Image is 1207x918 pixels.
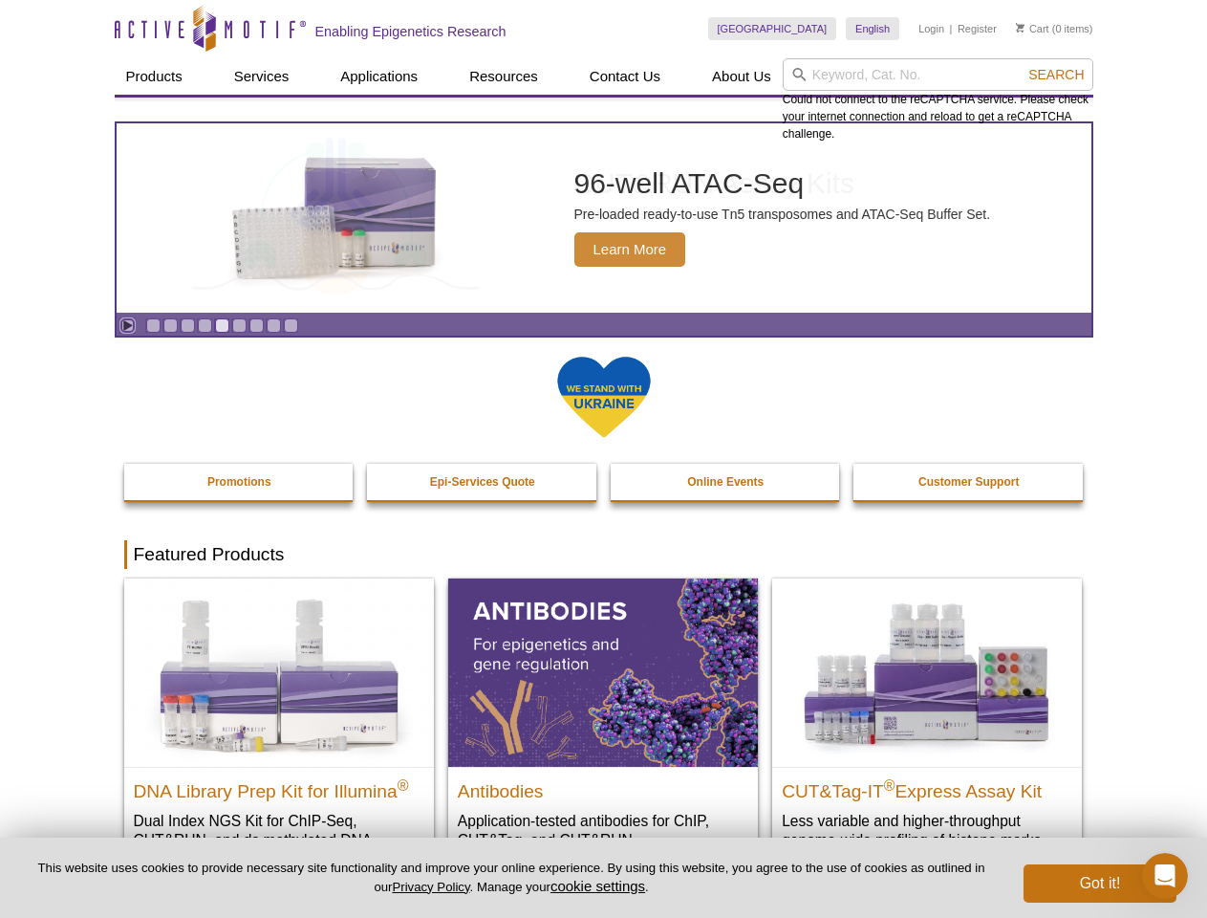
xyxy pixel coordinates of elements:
h2: Enabling Epigenetics Research [315,23,507,40]
a: Cart [1016,22,1049,35]
img: DNA Library Prep Kit for Illumina [124,579,434,766]
img: Active Motif Kit photo [216,146,455,290]
a: All Antibodies Antibodies Application-tested antibodies for ChIP, CUT&Tag, and CUT&RUN. [448,579,758,868]
a: CUT&Tag-IT® Express Assay Kit CUT&Tag-IT®Express Assay Kit Less variable and higher-throughput ge... [772,579,1082,868]
a: Go to slide 7 [249,318,264,333]
img: All Antibodies [448,579,758,766]
a: Active Motif Kit photo 96-well ATAC-Seq Pre-loaded ready-to-use Tn5 transposomes and ATAC-Seq Buf... [117,123,1091,313]
a: Login [918,22,944,35]
span: Search [1028,67,1084,82]
p: Dual Index NGS Kit for ChIP-Seq, CUT&RUN, and ds methylated DNA assays. [134,811,424,869]
h2: Featured Products [124,540,1084,569]
li: | [950,17,953,40]
article: 96-well ATAC-Seq [117,123,1091,313]
a: Go to slide 4 [198,318,212,333]
a: Resources [458,58,550,95]
iframe: Intercom live chat [1142,853,1188,899]
img: CUT&Tag-IT® Express Assay Kit [772,579,1082,766]
a: DNA Library Prep Kit for Illumina DNA Library Prep Kit for Illumina® Dual Index NGS Kit for ChIP-... [124,579,434,887]
strong: Epi-Services Quote [430,475,535,489]
a: Promotions [124,464,356,500]
p: Pre-loaded ready-to-use Tn5 transposomes and ATAC-Seq Buffer Set. [574,206,991,223]
h2: DNA Library Prep Kit for Illumina [134,773,424,801]
h2: CUT&Tag-IT Express Assay Kit [782,773,1072,801]
sup: ® [398,776,409,793]
button: Search [1023,66,1089,83]
button: cookie settings [550,878,645,894]
a: Go to slide 3 [181,318,195,333]
a: Toggle autoplay [120,318,135,333]
a: Services [223,58,301,95]
span: Learn More [574,232,686,267]
a: Contact Us [578,58,672,95]
sup: ® [884,776,895,793]
a: Customer Support [853,464,1085,500]
h2: Antibodies [458,773,748,801]
button: Got it! [1024,864,1176,903]
h2: 96-well ATAC-Seq [574,169,991,198]
p: Application-tested antibodies for ChIP, CUT&Tag, and CUT&RUN. [458,811,748,850]
strong: Online Events [687,475,764,489]
strong: Promotions [207,475,271,489]
a: [GEOGRAPHIC_DATA] [708,17,837,40]
a: Go to slide 1 [146,318,161,333]
p: This website uses cookies to provide necessary site functionality and improve your online experie... [31,860,992,896]
input: Keyword, Cat. No. [783,58,1093,91]
a: Go to slide 5 [215,318,229,333]
div: Could not connect to the reCAPTCHA service. Please check your internet connection and reload to g... [783,58,1093,142]
a: Go to slide 9 [284,318,298,333]
a: Online Events [611,464,842,500]
p: Less variable and higher-throughput genome-wide profiling of histone marks​. [782,811,1072,850]
a: Applications [329,58,429,95]
a: Go to slide 2 [163,318,178,333]
li: (0 items) [1016,17,1093,40]
a: English [846,17,899,40]
a: Go to slide 6 [232,318,247,333]
a: About Us [700,58,783,95]
strong: Customer Support [918,475,1019,489]
a: Register [958,22,997,35]
a: Epi-Services Quote [367,464,598,500]
img: Your Cart [1016,23,1024,33]
a: Privacy Policy [392,880,469,894]
a: Go to slide 8 [267,318,281,333]
a: Products [115,58,194,95]
img: We Stand With Ukraine [556,355,652,440]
